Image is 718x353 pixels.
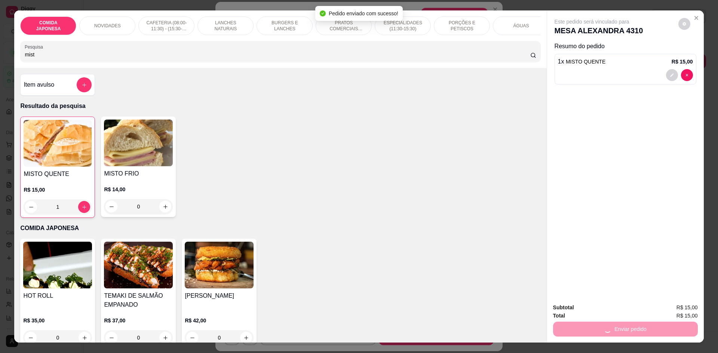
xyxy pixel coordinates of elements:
button: decrease-product-quantity [25,332,37,344]
label: Pesquisa [25,44,46,50]
span: Pedido enviado com sucesso! [329,10,398,16]
p: R$ 15,00 [672,58,693,65]
button: increase-product-quantity [159,201,171,213]
p: 1 x [558,57,606,66]
p: COMIDA JAPONESA [20,224,540,233]
button: decrease-product-quantity [105,201,117,213]
button: increase-product-quantity [240,332,252,344]
p: R$ 42,00 [185,317,254,324]
strong: Total [553,313,565,319]
button: decrease-product-quantity [186,332,198,344]
p: R$ 35,00 [23,317,92,324]
button: increase-product-quantity [159,332,171,344]
button: Close [690,12,702,24]
button: add-separate-item [77,77,92,92]
p: CAFETERIA (08:00-11:30) - (15:30-18:00) [145,20,188,32]
img: product-image [104,120,173,166]
span: MISTO QUENTE [566,59,605,65]
button: decrease-product-quantity [105,332,117,344]
p: MESA ALEXANDRA 4310 [555,25,643,36]
h4: [PERSON_NAME] [185,291,254,300]
p: Este pedido será vinculado para [555,18,643,25]
p: Resultado da pesquisa [20,102,540,111]
button: increase-product-quantity [79,332,90,344]
button: decrease-product-quantity [681,69,693,81]
button: decrease-product-quantity [666,69,678,81]
p: BURGERS E LANCHES [263,20,306,32]
h4: Item avulso [24,80,54,89]
img: product-image [24,120,92,167]
p: R$ 15,00 [24,186,92,193]
img: product-image [185,242,254,288]
h4: TEMAKI DE SALMÃO EMPANADO [104,291,173,309]
button: increase-product-quantity [78,201,90,213]
p: R$ 37,00 [104,317,173,324]
p: ESPECIALIDADES (11:30-15:30) [381,20,424,32]
span: check-circle [320,10,326,16]
span: R$ 15,00 [676,303,698,312]
p: PRATOS COMERCIAIS (11:30-15:30) [322,20,365,32]
p: NOVIDADES [94,23,121,29]
p: ÁGUAS [513,23,529,29]
h4: MISTO QUENTE [24,170,92,179]
img: product-image [104,242,173,288]
h4: HOT ROLL [23,291,92,300]
img: product-image [23,242,92,288]
input: Pesquisa [25,51,530,58]
p: LANCHES NATURAIS [204,20,247,32]
button: decrease-product-quantity [678,18,690,30]
p: R$ 14,00 [104,186,173,193]
span: R$ 15,00 [676,312,698,320]
h4: MISTO FRIO [104,169,173,178]
p: COMIDA JAPONESA [27,20,70,32]
p: Resumo do pedido [555,42,696,51]
button: decrease-product-quantity [25,201,37,213]
strong: Subtotal [553,304,574,310]
p: PORÇÕES E PETISCOS [440,20,484,32]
